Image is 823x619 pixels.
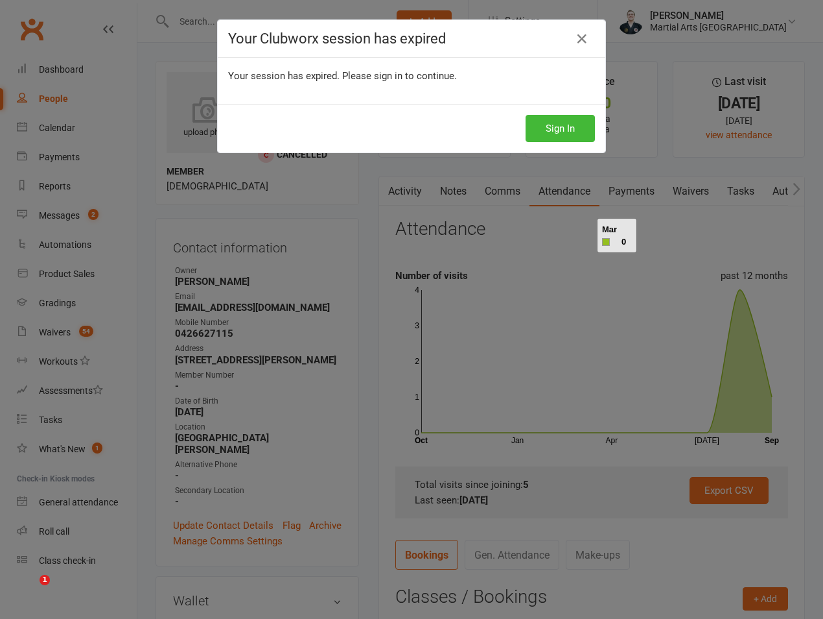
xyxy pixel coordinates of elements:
[228,30,595,47] h4: Your Clubworx session has expired
[526,115,595,142] button: Sign In
[40,575,50,585] span: 1
[228,70,457,82] span: Your session has expired. Please sign in to continue.
[572,29,592,49] a: Close
[13,575,44,606] iframe: Intercom live chat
